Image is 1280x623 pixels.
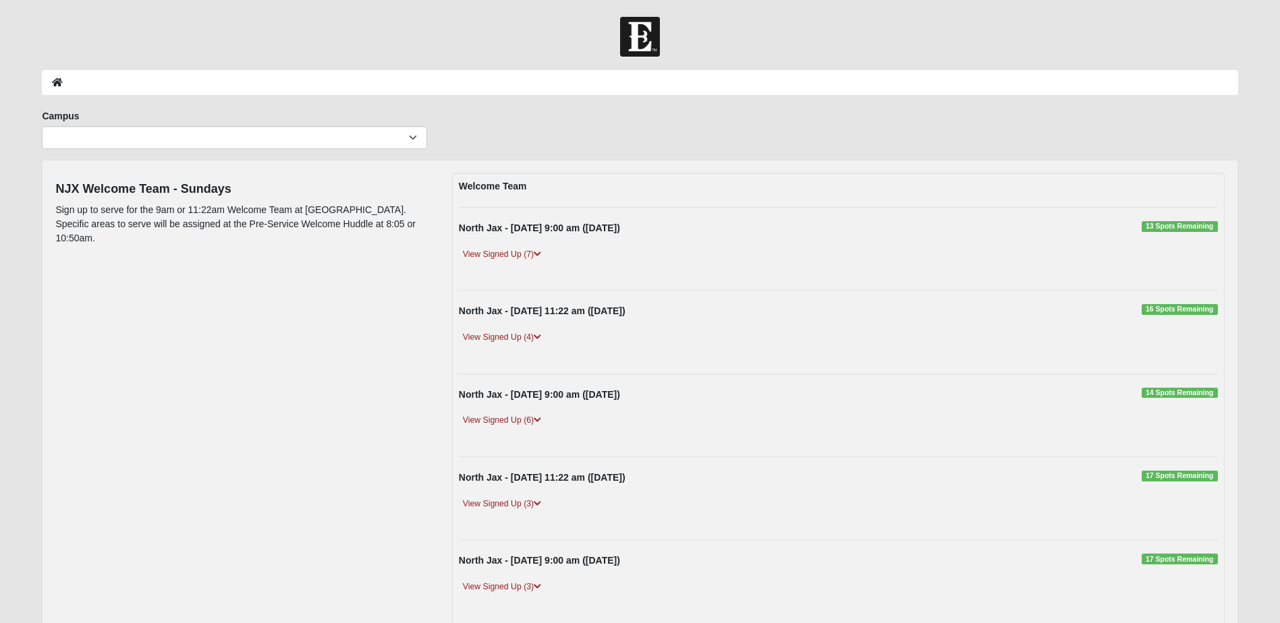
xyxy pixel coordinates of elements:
[1142,388,1218,398] span: 14 Spots Remaining
[1142,471,1218,481] span: 17 Spots Remaining
[620,17,660,57] img: Church of Eleven22 Logo
[1142,221,1218,232] span: 13 Spots Remaining
[459,580,545,594] a: View Signed Up (3)
[459,247,545,262] a: View Signed Up (7)
[55,203,431,245] p: Sign up to serve for the 9am or 11:22am Welcome Team at [GEOGRAPHIC_DATA]. Specific areas to serv...
[459,413,545,427] a: View Signed Up (6)
[459,305,625,316] strong: North Jax - [DATE] 11:22 am ([DATE])
[459,222,620,233] strong: North Jax - [DATE] 9:00 am ([DATE])
[459,181,527,191] strong: Welcome Team
[459,330,545,345] a: View Signed Up (4)
[459,555,620,566] strong: North Jax - [DATE] 9:00 am ([DATE])
[1142,304,1218,315] span: 16 Spots Remaining
[1142,554,1218,564] span: 17 Spots Remaining
[459,497,545,511] a: View Signed Up (3)
[42,109,79,123] label: Campus
[55,182,431,197] h4: NJX Welcome Team - Sundays
[459,389,620,400] strong: North Jax - [DATE] 9:00 am ([DATE])
[459,472,625,483] strong: North Jax - [DATE] 11:22 am ([DATE])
